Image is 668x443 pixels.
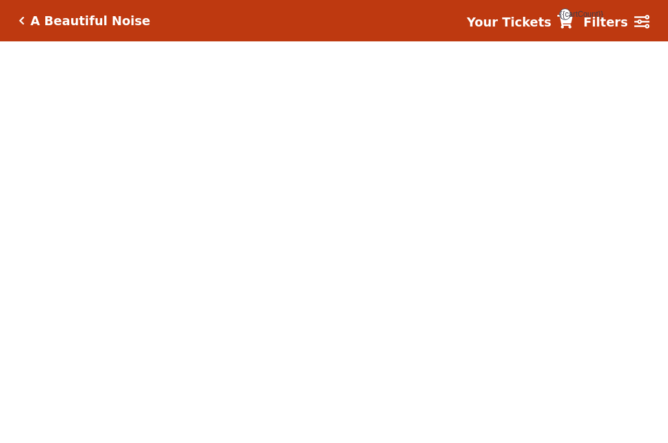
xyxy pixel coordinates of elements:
[583,13,649,32] a: Filters
[19,16,25,25] a: Click here to go back to filters
[30,14,150,28] h5: A Beautiful Noise
[583,15,628,29] strong: Filters
[467,13,573,32] a: Your Tickets {{cartCount}}
[559,8,571,20] span: {{cartCount}}
[467,15,551,29] strong: Your Tickets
